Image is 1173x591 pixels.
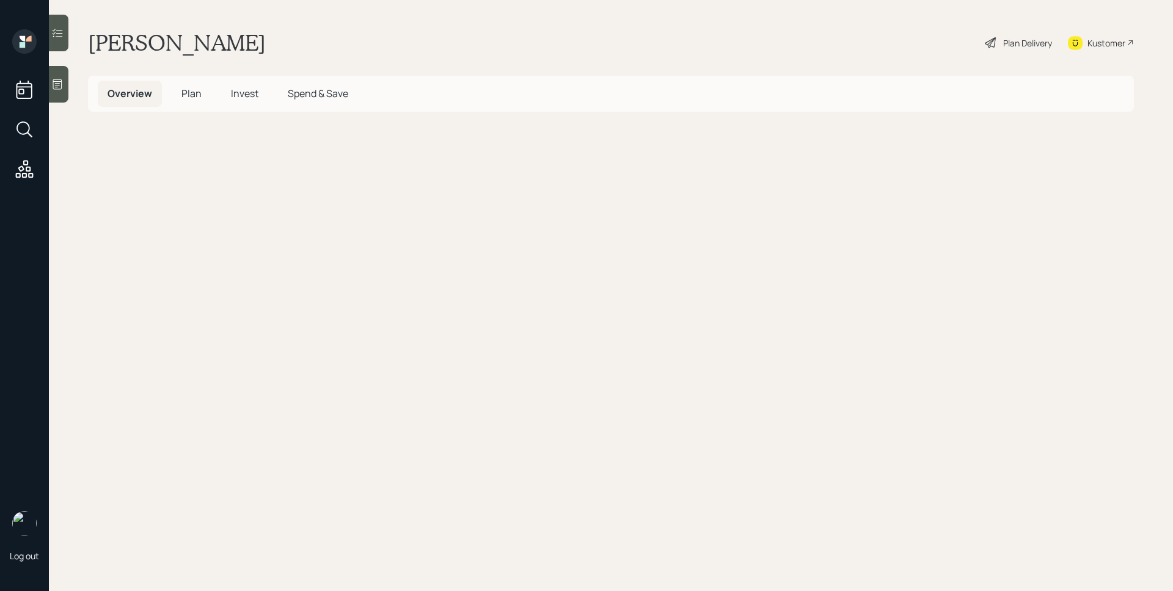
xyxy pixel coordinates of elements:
[1003,37,1052,49] div: Plan Delivery
[88,29,266,56] h1: [PERSON_NAME]
[231,87,258,100] span: Invest
[1087,37,1125,49] div: Kustomer
[288,87,348,100] span: Spend & Save
[108,87,152,100] span: Overview
[12,511,37,535] img: james-distasi-headshot.png
[181,87,202,100] span: Plan
[10,550,39,562] div: Log out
